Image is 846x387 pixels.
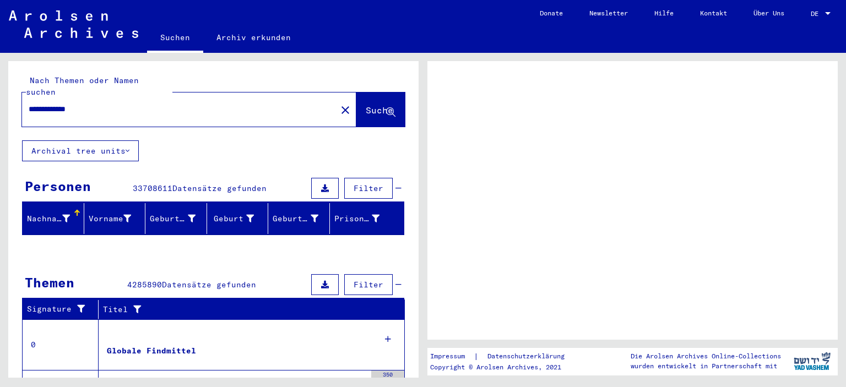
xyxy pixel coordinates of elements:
a: Suchen [147,24,203,53]
div: Vorname [89,210,145,227]
p: Copyright © Arolsen Archives, 2021 [430,362,578,372]
div: Nachname [27,213,70,225]
mat-icon: close [339,103,352,117]
mat-header-cell: Prisoner # [330,203,404,234]
button: Filter [344,274,393,295]
span: Suche [366,105,393,116]
div: 350 [371,370,404,381]
div: | [430,351,578,362]
div: Personen [25,176,91,196]
mat-header-cell: Geburtsdatum [268,203,330,234]
p: Die Arolsen Archives Online-Collections [631,351,781,361]
a: Datenschutzerklärung [479,351,578,362]
a: Impressum [430,351,474,362]
td: 0 [23,319,99,370]
p: wurden entwickelt in Partnerschaft mit [631,361,781,371]
div: Geburtsdatum [273,210,332,227]
button: Archival tree units [22,140,139,161]
div: Geburtsdatum [273,213,318,225]
a: Archiv erkunden [203,24,304,51]
span: DE [811,10,823,18]
mat-header-cell: Geburtsname [145,203,207,234]
div: Geburt‏ [211,210,268,227]
div: Geburtsname [150,210,209,227]
div: Nachname [27,210,84,227]
div: Titel [103,304,383,315]
div: Themen [25,272,74,292]
div: Vorname [89,213,132,225]
button: Filter [344,178,393,199]
div: Signature [27,301,101,318]
mat-header-cell: Geburt‏ [207,203,269,234]
span: 33708611 [133,183,172,193]
button: Clear [334,99,356,121]
span: 4285890 [127,280,162,290]
div: Signature [27,303,90,315]
span: Datensätze gefunden [162,280,256,290]
mat-header-cell: Vorname [84,203,146,234]
span: Filter [354,183,383,193]
div: Prisoner # [334,210,394,227]
div: Prisoner # [334,213,380,225]
mat-header-cell: Nachname [23,203,84,234]
span: Filter [354,280,383,290]
span: Datensätze gefunden [172,183,267,193]
mat-label: Nach Themen oder Namen suchen [26,75,139,97]
img: Arolsen_neg.svg [9,10,138,38]
button: Suche [356,92,405,127]
img: yv_logo.png [791,347,833,375]
div: Geburt‏ [211,213,254,225]
div: Globale Findmittel [107,345,196,357]
div: Geburtsname [150,213,196,225]
div: Titel [103,301,394,318]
